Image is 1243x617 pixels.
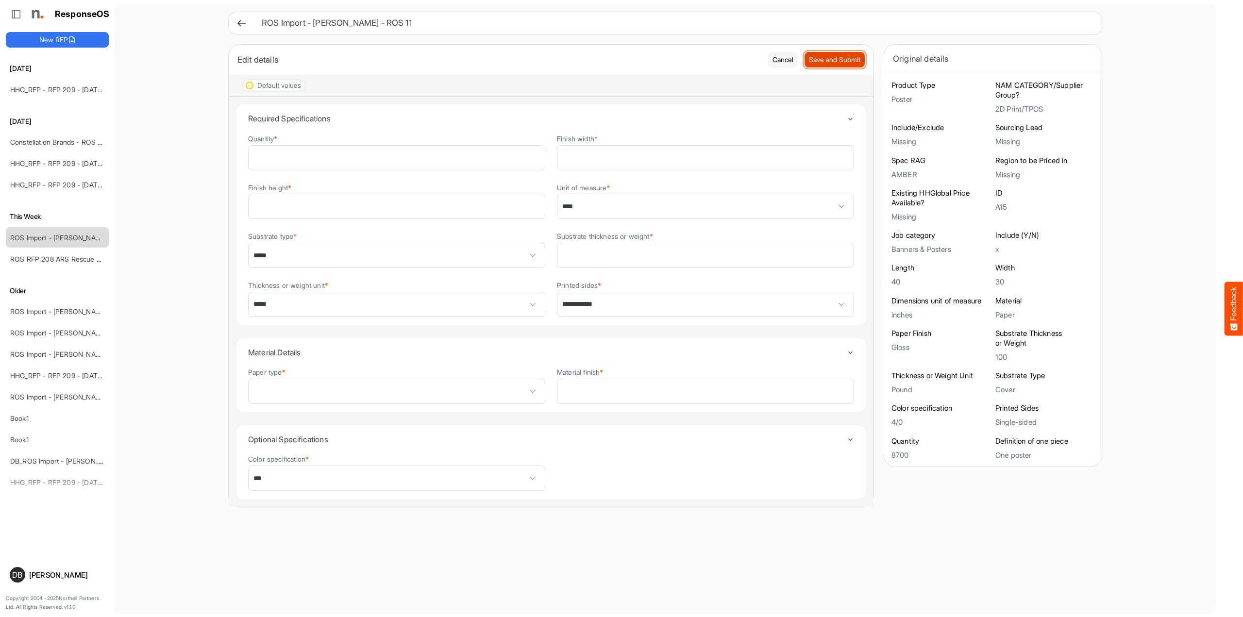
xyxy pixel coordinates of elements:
h5: Poster [891,95,991,103]
h5: 30 [995,278,1094,286]
button: Save and Submit Progress [805,52,865,67]
a: HHG_RFP - RFP 209 - [DATE] - ROS TEST 3 (LITE) (1) [10,159,179,167]
a: ROS Import - [PERSON_NAME] - ROS 11 [10,233,136,242]
a: HHG_RFP - RFP 209 - [DATE] - ROS TEST 3 (LITE) [10,371,170,380]
h6: Older [6,285,109,296]
h4: Optional Specifications [248,435,847,444]
label: Paper type [248,368,286,376]
label: Finish height [248,184,291,191]
h6: Length [891,263,991,273]
a: HHG_RFP - RFP 209 - [DATE] - ROS TEST 3 (LITE) (2) [10,181,180,189]
a: HHG_RFP - RFP 209 - [DATE] - ROS TEST 3 (LITE) (1) (2) [10,85,189,94]
a: ROS Import - [PERSON_NAME] - ROS 11 [10,350,136,358]
span: Save and Submit [809,54,860,65]
label: Material finish [557,368,604,376]
summary: Toggle content [248,425,854,453]
div: [PERSON_NAME] [29,571,105,579]
p: Copyright 2004 - 2025 Northell Partners Ltd. All Rights Reserved. v 1.1.0 [6,594,109,611]
h1: ResponseOS [55,9,110,19]
a: ROS RFP 208 ARS Rescue Rooter [10,255,118,263]
div: Edit details [237,53,761,67]
h5: inches [891,311,991,319]
h5: Gloss [891,343,991,351]
h6: Quantity [891,436,991,446]
h5: 40 [891,278,991,286]
label: Thickness or weight unit [248,282,328,289]
span: DB [12,571,22,579]
h5: Missing [891,213,991,221]
h6: Paper Finish [891,329,991,338]
button: New RFP [6,32,109,48]
a: Book1 [10,435,29,444]
label: Finish width [557,135,598,142]
h6: Definition of one piece [995,436,1094,446]
h6: Color specification [891,403,991,413]
h6: Spec RAG [891,156,991,166]
label: Unit of measure [557,184,610,191]
h6: Product Type [891,81,991,90]
a: Constellation Brands - ROS prices [10,138,117,146]
div: Original details [893,52,1093,66]
h5: A15 [995,203,1094,211]
h5: 8700 [891,451,991,459]
h6: ROS Import - [PERSON_NAME] - ROS 11 [262,19,1086,27]
h6: Printed Sides [995,403,1094,413]
label: Color specification [248,455,309,463]
h6: Include/Exclude [891,123,991,133]
h5: Pound [891,385,991,394]
h6: Include (Y/N) [995,231,1094,240]
a: ROS Import - [PERSON_NAME] - ROS 11 [10,307,136,316]
h4: Required Specifications [248,114,847,123]
h6: Dimensions unit of measure [891,296,991,306]
h6: Region to be Priced in [995,156,1094,166]
h5: Paper [995,311,1094,319]
a: DB_ROS Import - [PERSON_NAME] - ROS 4 [10,457,148,465]
h5: Banners & Posters [891,245,991,253]
h5: Missing [995,170,1094,179]
h6: Substrate Type [995,371,1094,381]
summary: Toggle content [248,338,854,367]
h4: Material Details [248,348,847,357]
a: ROS Import - [PERSON_NAME] - Final (short) [10,393,151,401]
h6: Material [995,296,1094,306]
h6: NAM CATEGORY/Supplier Group? [995,81,1094,100]
h6: Sourcing Lead [995,123,1094,133]
h5: Missing [995,137,1094,146]
h5: 2D Print/TPOS [995,105,1094,113]
label: Substrate type [248,233,297,240]
h5: Missing [891,137,991,146]
h6: [DATE] [6,63,109,74]
h5: AMBER [891,170,991,179]
button: Feedback [1225,282,1243,335]
button: Cancel [768,52,798,67]
h6: Job category [891,231,991,240]
h5: 100 [995,353,1094,361]
h5: One poster [995,451,1094,459]
h6: Width [995,263,1094,273]
h5: 4/0 [891,418,991,426]
h6: Substrate Thickness or Weight [995,329,1094,348]
label: Quantity [248,135,277,142]
h5: Single-sided [995,418,1094,426]
div: Default values [257,82,301,89]
label: Printed sides [557,282,601,289]
h5: x [995,245,1094,253]
h5: Cover [995,385,1094,394]
a: ROS Import - [PERSON_NAME] - ROS 11 [10,329,136,337]
summary: Toggle content [248,104,854,133]
label: Substrate thickness or weight [557,233,653,240]
a: Book1 [10,414,29,422]
img: Northell [27,4,46,24]
h6: ID [995,188,1094,198]
h6: Existing HHGlobal Price Available? [891,188,991,208]
h6: This Week [6,211,109,222]
h6: Thickness or Weight Unit [891,371,991,381]
h6: [DATE] [6,116,109,127]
